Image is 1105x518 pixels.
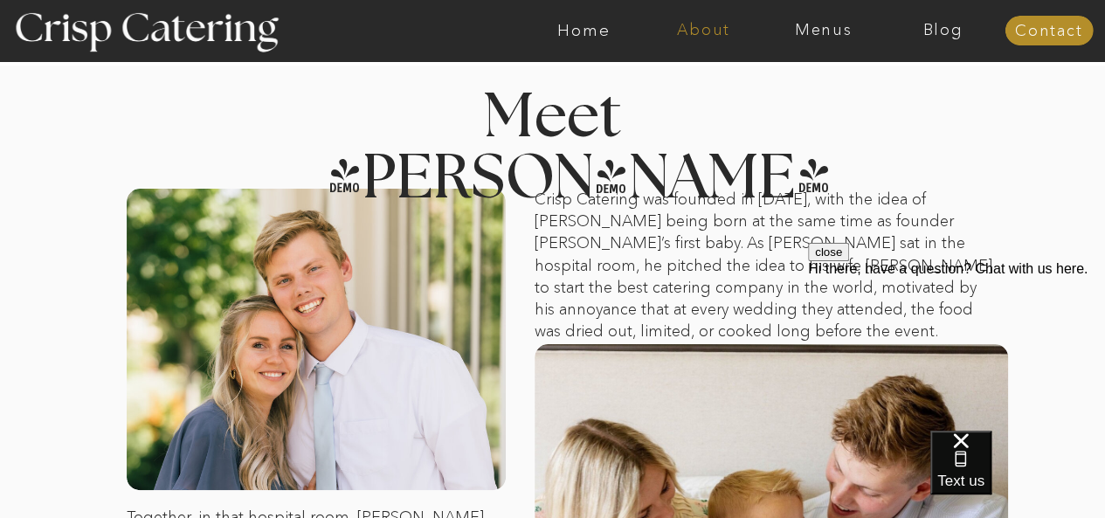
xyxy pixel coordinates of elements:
[930,431,1105,518] iframe: podium webchat widget bubble
[644,22,763,39] a: About
[327,87,779,156] h2: Meet [PERSON_NAME]
[763,22,883,39] a: Menus
[535,189,998,344] p: Crisp Catering was founded in [DATE], with the idea of [PERSON_NAME] being born at the same time ...
[1005,23,1093,40] a: Contact
[883,22,1003,39] a: Blog
[808,243,1105,452] iframe: podium webchat widget prompt
[524,22,644,39] a: Home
